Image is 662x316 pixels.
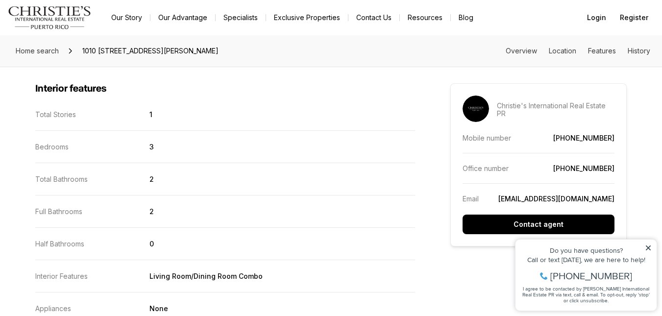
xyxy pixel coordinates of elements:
[506,47,650,55] nav: Page section menu
[35,110,76,119] p: Total Stories
[581,8,612,27] button: Login
[514,220,564,228] p: Contact agent
[12,60,140,79] span: I agree to be contacted by [PERSON_NAME] International Real Estate PR via text, call & email. To ...
[463,164,509,172] p: Office number
[10,22,142,29] div: Do you have questions?
[149,207,154,216] p: 2
[498,194,614,203] a: [EMAIL_ADDRESS][DOMAIN_NAME]
[451,11,481,24] a: Blog
[497,102,614,118] p: Christie's International Real Estate PR
[400,11,450,24] a: Resources
[35,207,82,216] p: Full Bathrooms
[614,8,654,27] button: Register
[628,47,650,55] a: Skip to: History
[78,43,222,59] span: 1010 [STREET_ADDRESS][PERSON_NAME]
[149,175,154,183] p: 2
[8,6,92,29] img: logo
[35,143,69,151] p: Bedrooms
[149,110,152,119] p: 1
[587,14,606,22] span: Login
[149,240,154,248] p: 0
[40,46,122,56] span: [PHONE_NUMBER]
[149,304,168,313] p: None
[149,272,263,280] p: Living Room/Dining Room Combo
[149,143,154,151] p: 3
[35,272,88,280] p: Interior Features
[463,215,614,234] button: Contact agent
[35,240,84,248] p: Half Bathrooms
[463,194,479,203] p: Email
[35,175,88,183] p: Total Bathrooms
[216,11,266,24] a: Specialists
[35,304,71,313] p: Appliances
[553,164,614,172] a: [PHONE_NUMBER]
[16,47,59,55] span: Home search
[463,134,511,142] p: Mobile number
[150,11,215,24] a: Our Advantage
[348,11,399,24] button: Contact Us
[553,134,614,142] a: [PHONE_NUMBER]
[549,47,576,55] a: Skip to: Location
[103,11,150,24] a: Our Story
[588,47,616,55] a: Skip to: Features
[620,14,648,22] span: Register
[35,83,415,95] h3: Interior features
[506,47,537,55] a: Skip to: Overview
[266,11,348,24] a: Exclusive Properties
[10,31,142,38] div: Call or text [DATE], we are here to help!
[12,43,63,59] a: Home search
